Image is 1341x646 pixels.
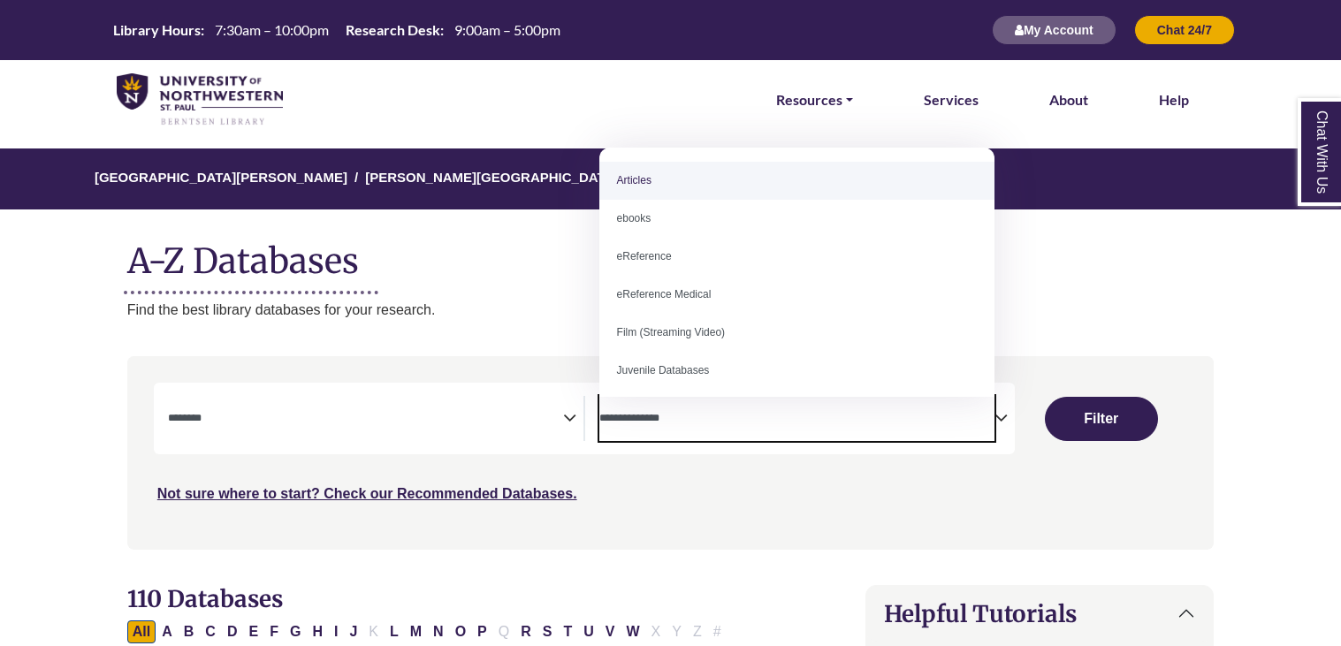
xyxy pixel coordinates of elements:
[599,314,994,352] li: Film (Streaming Video)
[243,620,263,643] button: Filter Results E
[106,20,568,37] table: Hours Today
[866,586,1213,642] button: Helpful Tutorials
[365,167,618,185] a: [PERSON_NAME][GEOGRAPHIC_DATA]
[95,167,347,185] a: [GEOGRAPHIC_DATA][PERSON_NAME]
[515,620,537,643] button: Filter Results R
[127,584,283,613] span: 110 Databases
[1049,88,1088,111] a: About
[1045,397,1158,441] button: Submit for Search Results
[106,20,568,41] a: Hours Today
[599,162,994,200] li: Articles
[472,620,492,643] button: Filter Results P
[450,620,471,643] button: Filter Results O
[127,148,1214,209] nav: breadcrumb
[1134,22,1235,37] a: Chat 24/7
[599,200,994,238] li: ebooks
[600,620,621,643] button: Filter Results V
[405,620,427,643] button: Filter Results M
[285,620,306,643] button: Filter Results G
[127,227,1214,281] h1: A-Z Databases
[599,352,994,390] li: Juvenile Databases
[599,276,994,314] li: eReference Medical
[106,20,205,39] th: Library Hours:
[117,73,283,126] img: library_home
[200,620,221,643] button: Filter Results C
[157,486,577,501] a: Not sure where to start? Check our Recommended Databases.
[329,620,343,643] button: Filter Results I
[127,299,1214,322] p: Find the best library databases for your research.
[222,620,243,643] button: Filter Results D
[578,620,599,643] button: Filter Results U
[215,21,329,38] span: 7:30am – 10:00pm
[344,620,362,643] button: Filter Results J
[168,413,563,427] textarea: Search
[454,21,560,38] span: 9:00am – 5:00pm
[428,620,449,643] button: Filter Results N
[537,620,558,643] button: Filter Results S
[992,15,1116,45] button: My Account
[127,620,156,643] button: All
[179,620,200,643] button: Filter Results B
[1134,15,1235,45] button: Chat 24/7
[307,620,328,643] button: Filter Results H
[599,413,994,427] textarea: Search
[339,20,445,39] th: Research Desk:
[127,356,1214,549] nav: Search filters
[127,623,728,638] div: Alpha-list to filter by first letter of database name
[599,238,994,276] li: eReference
[156,620,178,643] button: Filter Results A
[992,22,1116,37] a: My Account
[264,620,284,643] button: Filter Results F
[621,620,644,643] button: Filter Results W
[1159,88,1189,111] a: Help
[776,88,853,111] a: Resources
[558,620,577,643] button: Filter Results T
[385,620,404,643] button: Filter Results L
[924,88,979,111] a: Services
